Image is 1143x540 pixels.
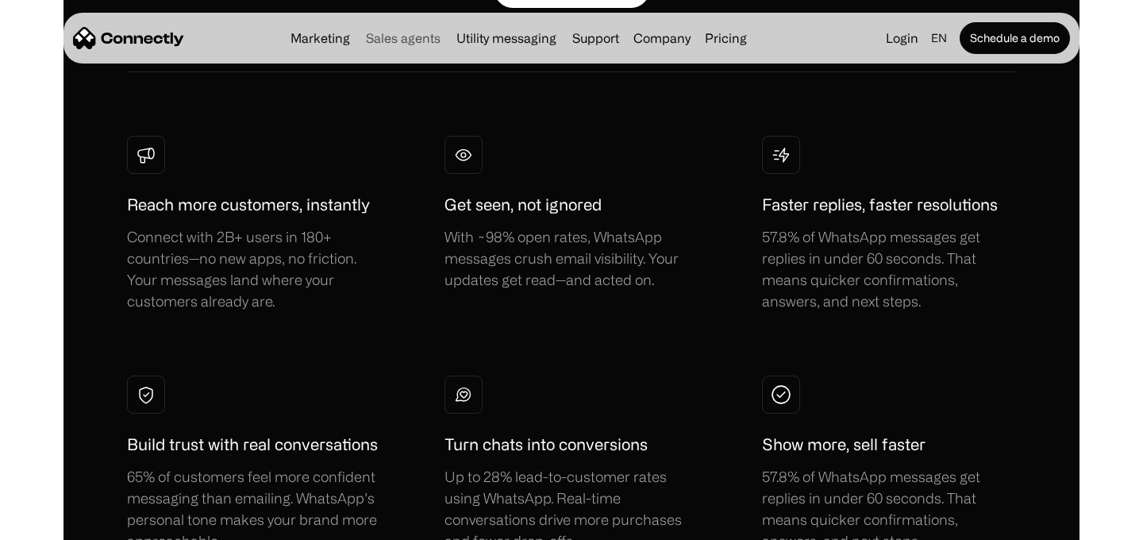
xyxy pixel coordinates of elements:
[762,193,998,217] h1: Faster replies, faster resolutions
[444,226,698,291] div: With ~98% open rates, WhatsApp messages crush email visibility. Your updates get read—and acted on.
[925,27,956,49] div: en
[127,226,381,312] div: Connect with 2B+ users in 180+ countries—no new apps, no friction. Your messages land where your ...
[762,433,926,457] h1: Show more, sell faster
[284,32,356,44] a: Marketing
[360,32,447,44] a: Sales agents
[879,27,925,49] a: Login
[633,27,691,49] div: Company
[127,433,378,457] h1: Build trust with real conversations
[444,433,648,457] h1: Turn chats into conversions
[127,193,370,217] h1: Reach more customers, instantly
[450,32,563,44] a: Utility messaging
[444,193,602,217] h1: Get seen, not ignored
[32,512,95,534] ul: Language list
[629,27,695,49] div: Company
[566,32,625,44] a: Support
[960,22,1070,54] a: Schedule a demo
[698,32,753,44] a: Pricing
[931,27,947,49] div: en
[762,226,1016,312] div: 57.8% of WhatsApp messages get replies in under 60 seconds. That means quicker confirmations, ans...
[73,26,184,50] a: home
[16,511,95,534] aside: Language selected: English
